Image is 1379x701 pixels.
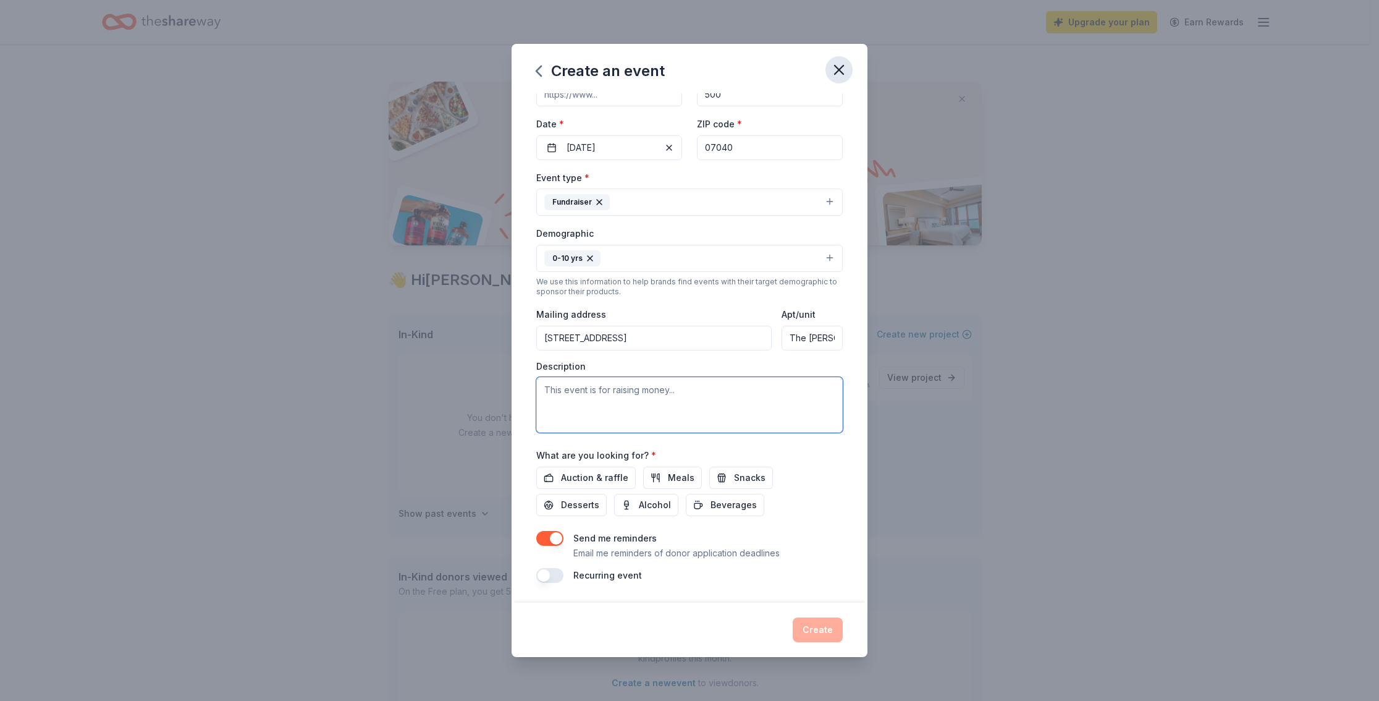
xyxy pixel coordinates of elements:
span: Alcohol [639,498,671,512]
p: Email me reminders of donor application deadlines [573,546,780,561]
span: Meals [668,470,694,485]
div: Create an event [536,61,665,81]
span: Snacks [734,470,765,485]
button: Meals [643,467,702,489]
label: Description [536,360,586,373]
label: Send me reminders [573,533,657,543]
button: Auction & raffle [536,467,636,489]
label: Demographic [536,227,594,240]
input: # [782,326,843,350]
div: We use this information to help brands find events with their target demographic to sponsor their... [536,277,843,297]
button: Fundraiser [536,189,843,216]
span: Auction & raffle [561,470,628,485]
input: 12345 (U.S. only) [697,135,843,160]
span: Beverages [711,498,757,512]
button: Beverages [686,494,764,516]
label: Recurring event [573,570,642,580]
button: [DATE] [536,135,682,160]
button: Desserts [536,494,607,516]
div: Fundraiser [544,194,610,210]
label: Event type [536,172,589,184]
span: Desserts [561,498,599,512]
input: 20 [697,82,843,106]
label: Date [536,118,682,130]
button: Snacks [709,467,773,489]
button: Alcohol [614,494,678,516]
label: ZIP code [697,118,742,130]
input: Enter a US address [536,326,772,350]
label: What are you looking for? [536,449,656,462]
input: https://www... [536,82,682,106]
label: Apt/unit [782,308,816,321]
div: 0-10 yrs [544,250,601,266]
button: 0-10 yrs [536,245,843,272]
label: Mailing address [536,308,606,321]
